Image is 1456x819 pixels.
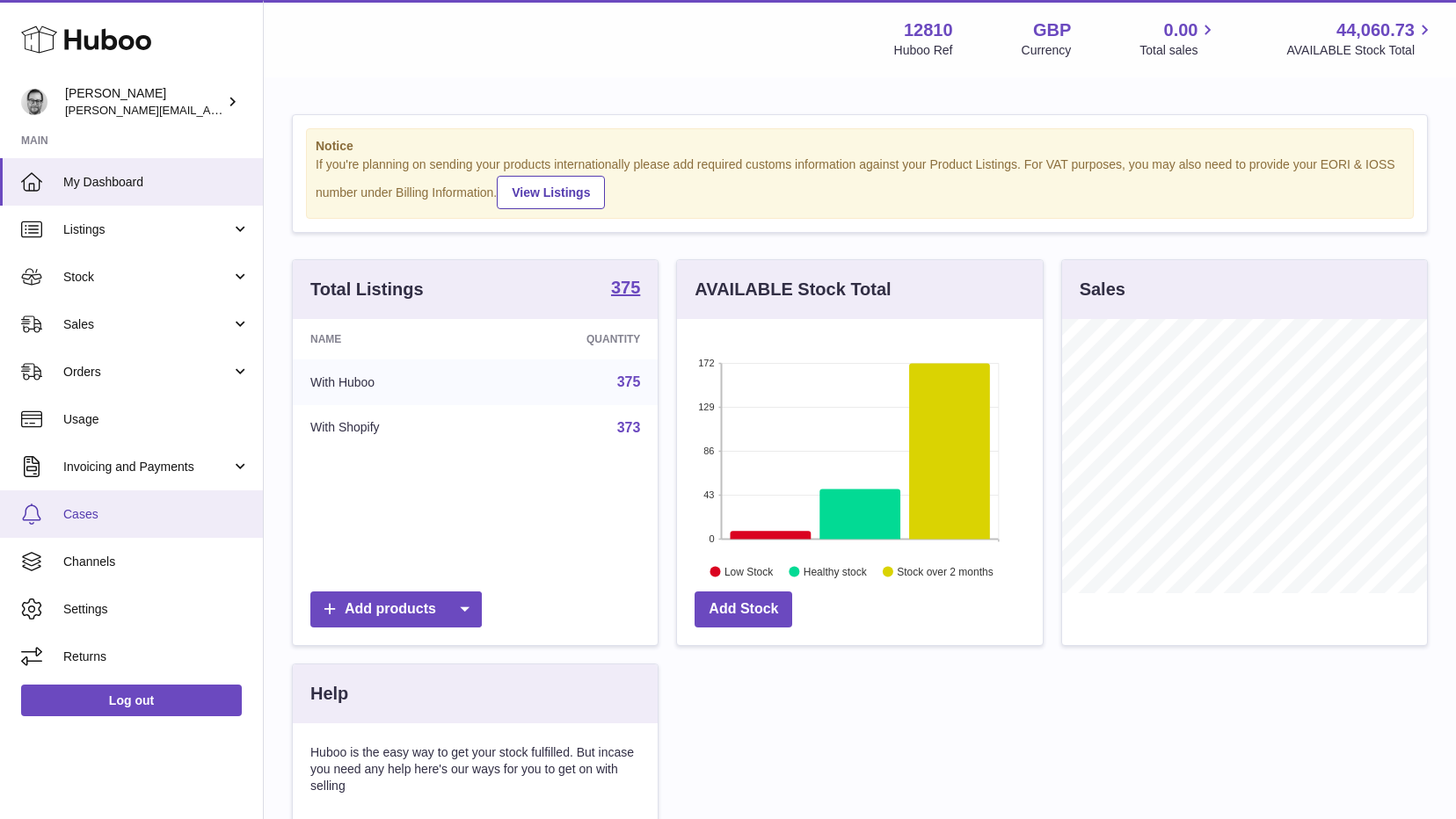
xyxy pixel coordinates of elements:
td: With Huboo [293,359,490,405]
span: Stock [63,269,231,286]
div: If you're planning on sending your products internationally please add required customs informati... [316,156,1404,209]
a: 0.00 Total sales [1139,18,1218,59]
text: Healthy stock [804,565,868,577]
strong: Notice [316,138,1404,155]
text: 129 [698,402,714,412]
span: Listings [63,221,231,238]
h3: AVAILABLE Stock Total [695,278,891,301]
a: View Listings [497,176,605,209]
span: Cases [63,506,250,523]
th: Name [293,319,490,359]
img: logo_orange.svg [28,28,42,42]
span: Usage [63,411,250,428]
span: 44,060.73 [1336,18,1415,42]
div: Domain: [DOMAIN_NAME] [46,46,193,60]
img: website_grey.svg [28,46,42,60]
a: Add products [310,591,482,627]
span: [PERSON_NAME][EMAIL_ADDRESS][DOMAIN_NAME] [65,103,353,117]
text: Stock over 2 months [898,565,994,577]
text: 43 [704,489,715,500]
img: tab_domain_overview_orange.svg [47,111,62,125]
img: tab_keywords_by_traffic_grey.svg [175,111,189,125]
text: 172 [698,358,714,368]
span: Settings [63,601,250,618]
a: 373 [617,420,641,435]
div: Domain Overview [67,112,157,124]
div: Huboo Ref [894,42,953,59]
a: 44,060.73 AVAILABLE Stock Total [1286,18,1435,59]
span: Total sales [1139,42,1218,59]
a: Add Stock [695,591,792,627]
div: v 4.0.25 [49,28,86,42]
span: AVAILABLE Stock Total [1286,42,1435,59]
span: My Dashboard [63,174,250,191]
text: 86 [704,446,715,456]
span: Invoicing and Payments [63,459,231,475]
strong: 375 [611,279,640,296]
strong: 12810 [904,18,953,42]
text: 0 [710,533,715,544]
span: 0.00 [1164,18,1198,42]
text: Low Stock [724,565,774,577]
div: [PERSON_NAME] [65,85,223,119]
h3: Sales [1080,278,1125,301]
strong: GBP [1033,18,1071,42]
div: Keywords by Traffic [194,112,296,124]
a: Log out [21,685,242,716]
span: Returns [63,649,250,665]
span: Orders [63,364,231,381]
h3: Total Listings [310,278,424,301]
img: alex@digidistiller.com [21,89,47,115]
span: Sales [63,316,231,333]
a: 375 [617,374,641,389]
a: 375 [611,279,640,300]
td: With Shopify [293,405,490,451]
span: Channels [63,554,250,570]
h3: Help [310,682,348,706]
div: Currency [1022,42,1072,59]
th: Quantity [490,319,658,359]
p: Huboo is the easy way to get your stock fulfilled. But incase you need any help here's our ways f... [310,744,640,794]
